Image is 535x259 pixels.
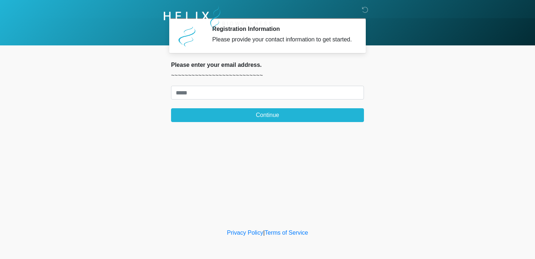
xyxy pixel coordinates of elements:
[171,71,364,80] p: ~~~~~~~~~~~~~~~~~~~~~~~~~~~
[164,5,272,31] img: Helix Biowellness Logo
[171,61,364,68] h2: Please enter your email address.
[227,230,263,236] a: Privacy Policy
[263,230,265,236] a: |
[171,108,364,122] button: Continue
[265,230,308,236] a: Terms of Service
[212,35,353,44] div: Please provide your contact information to get started.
